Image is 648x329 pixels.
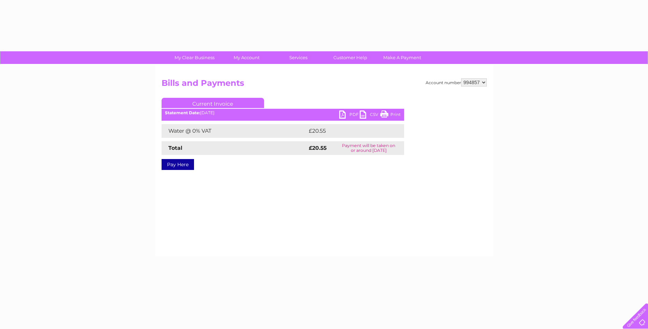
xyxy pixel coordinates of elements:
[162,159,194,170] a: Pay Here
[307,124,390,138] td: £20.55
[168,145,182,151] strong: Total
[380,110,401,120] a: Print
[162,124,307,138] td: Water @ 0% VAT
[270,51,327,64] a: Services
[339,110,360,120] a: PDF
[360,110,380,120] a: CSV
[426,78,487,87] div: Account number
[218,51,275,64] a: My Account
[322,51,378,64] a: Customer Help
[162,98,264,108] a: Current Invoice
[166,51,223,64] a: My Clear Business
[165,110,200,115] b: Statement Date:
[162,78,487,91] h2: Bills and Payments
[162,110,404,115] div: [DATE]
[374,51,430,64] a: Make A Payment
[333,141,404,155] td: Payment will be taken on or around [DATE]
[309,145,327,151] strong: £20.55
